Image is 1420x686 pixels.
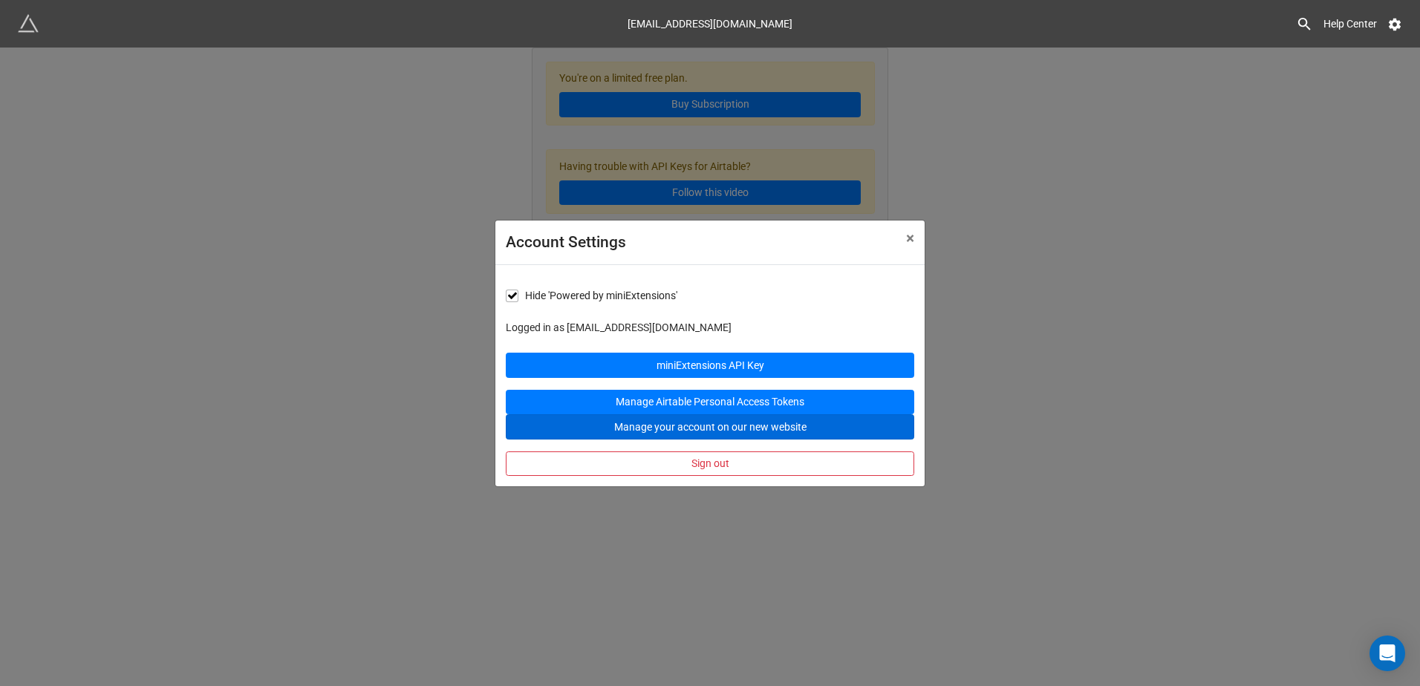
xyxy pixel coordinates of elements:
a: Help Center [1313,10,1387,37]
div: Account Settings [506,231,873,255]
a: miniExtensions API Key [506,353,914,378]
div: [EMAIL_ADDRESS][DOMAIN_NAME] [628,10,792,37]
label: Logged in as [EMAIL_ADDRESS][DOMAIN_NAME] [506,319,914,336]
a: Manage Airtable Personal Access Tokens [506,390,914,415]
span: × [906,229,914,247]
label: Hide 'Powered by miniExtensions' [506,290,677,302]
img: miniextensions-icon.73ae0678.png [18,13,39,34]
button: Sign out [506,451,914,477]
div: Open Intercom Messenger [1369,636,1405,671]
button: Manage your account on our new website [506,414,914,440]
